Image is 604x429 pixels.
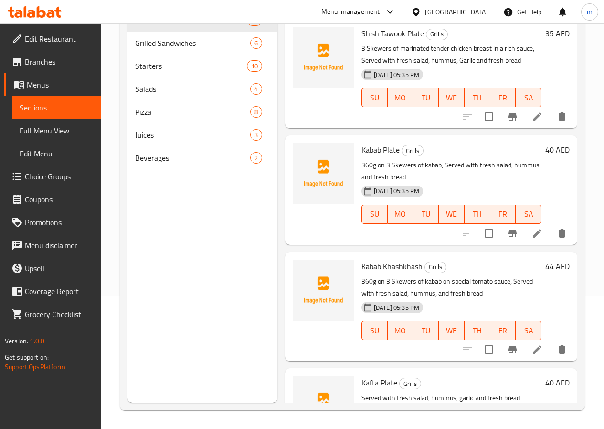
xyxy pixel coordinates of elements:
[12,142,101,165] a: Edit Menu
[4,211,101,234] a: Promotions
[388,205,413,224] button: MO
[251,108,262,117] span: 8
[551,338,573,361] button: delete
[531,111,543,122] a: Edit menu item
[413,321,439,340] button: TU
[551,105,573,128] button: delete
[135,83,250,95] span: Salads
[361,159,541,183] p: 360g on 3 Skewers of kabab, Served with fresh salad, hummus, and fresh bread
[417,207,435,221] span: TU
[370,70,423,79] span: [DATE] 05:35 PM
[4,27,101,50] a: Edit Restaurant
[439,205,465,224] button: WE
[20,102,93,113] span: Sections
[5,335,28,347] span: Version:
[361,26,424,41] span: Shish Tawook Plate
[501,338,524,361] button: Branch-specific-item
[392,91,410,105] span: MO
[519,207,538,221] span: SA
[25,56,93,67] span: Branches
[25,286,93,297] span: Coverage Report
[388,321,413,340] button: MO
[135,60,247,72] span: Starters
[479,107,499,127] span: Select to update
[551,222,573,245] button: delete
[426,29,448,40] div: Grills
[20,148,93,159] span: Edit Menu
[413,88,439,107] button: TU
[516,321,541,340] button: SA
[439,321,465,340] button: WE
[465,205,490,224] button: TH
[402,145,423,156] span: Grills
[30,335,44,347] span: 1.0.0
[443,91,461,105] span: WE
[361,88,388,107] button: SU
[4,234,101,257] a: Menu disclaimer
[366,91,384,105] span: SU
[250,37,262,49] div: items
[250,83,262,95] div: items
[366,324,384,338] span: SU
[366,207,384,221] span: SU
[443,207,461,221] span: WE
[494,324,512,338] span: FR
[361,143,400,157] span: Kabab Plate
[479,340,499,360] span: Select to update
[516,88,541,107] button: SA
[490,88,516,107] button: FR
[25,194,93,205] span: Coupons
[494,207,512,221] span: FR
[501,105,524,128] button: Branch-specific-item
[135,129,250,141] span: Juices
[5,361,65,373] a: Support.OpsPlatform
[392,207,410,221] span: MO
[27,79,93,90] span: Menus
[127,55,277,77] div: Starters10
[519,324,538,338] span: SA
[490,321,516,340] button: FR
[370,303,423,312] span: [DATE] 05:35 PM
[251,131,262,140] span: 3
[5,351,49,363] span: Get support on:
[293,27,354,88] img: Shish Tawook Plate
[417,324,435,338] span: TU
[127,5,277,173] nav: Menu sections
[4,50,101,73] a: Branches
[127,32,277,55] div: Grilled Sandwiches6
[25,308,93,320] span: Grocery Checklist
[293,143,354,204] img: Kabab Plate
[388,88,413,107] button: MO
[361,275,541,299] p: 360g on 3 Skewers of kabab on special tomato sauce, Served with fresh salad, hummus, and fresh bread
[251,39,262,48] span: 6
[4,303,101,326] a: Grocery Checklist
[4,257,101,280] a: Upsell
[443,324,461,338] span: WE
[426,29,447,40] span: Grills
[490,205,516,224] button: FR
[545,260,570,273] h6: 44 AED
[250,106,262,118] div: items
[545,143,570,156] h6: 40 AED
[25,240,93,251] span: Menu disclaimer
[135,152,250,164] span: Beverages
[4,280,101,303] a: Coverage Report
[468,324,487,338] span: TH
[247,60,262,72] div: items
[135,106,250,118] span: Pizza
[417,91,435,105] span: TU
[516,205,541,224] button: SA
[494,91,512,105] span: FR
[400,378,421,389] span: Grills
[361,321,388,340] button: SU
[25,33,93,44] span: Edit Restaurant
[531,228,543,239] a: Edit menu item
[251,154,262,163] span: 2
[361,259,423,274] span: Kabab Khashkhash
[465,88,490,107] button: TH
[361,205,388,224] button: SU
[293,260,354,321] img: Kabab Khashkhash
[25,171,93,182] span: Choice Groups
